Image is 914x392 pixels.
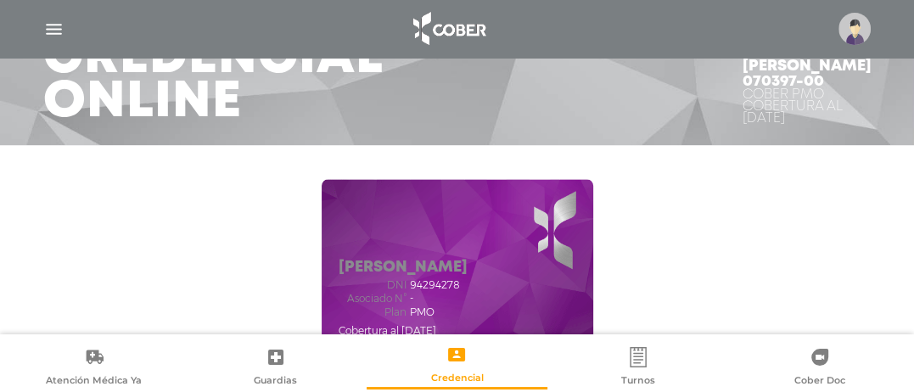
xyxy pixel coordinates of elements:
[339,324,436,337] span: Cobertura al [DATE]
[3,346,185,389] a: Atención Médica Ya
[254,374,297,389] span: Guardias
[367,344,548,387] a: Credencial
[185,346,367,389] a: Guardias
[621,374,655,389] span: Turnos
[410,293,413,305] span: -
[430,372,483,387] span: Credencial
[547,346,729,389] a: Turnos
[743,59,872,89] h4: [PERSON_NAME] 070397-00
[794,374,845,389] span: Cober Doc
[43,19,64,40] img: Cober_menu-lines-white.svg
[410,279,460,291] span: 94294278
[43,36,384,125] h3: Credencial Online
[410,306,435,318] span: PMO
[838,13,871,45] img: profile-placeholder.svg
[404,8,493,49] img: logo_cober_home-white.png
[743,89,872,125] div: Cober PMO Cobertura al [DATE]
[339,306,407,318] span: Plan
[339,279,407,291] span: dni
[339,293,407,305] span: Asociado N°
[339,259,468,277] h5: [PERSON_NAME]
[729,346,911,389] a: Cober Doc
[46,374,142,389] span: Atención Médica Ya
